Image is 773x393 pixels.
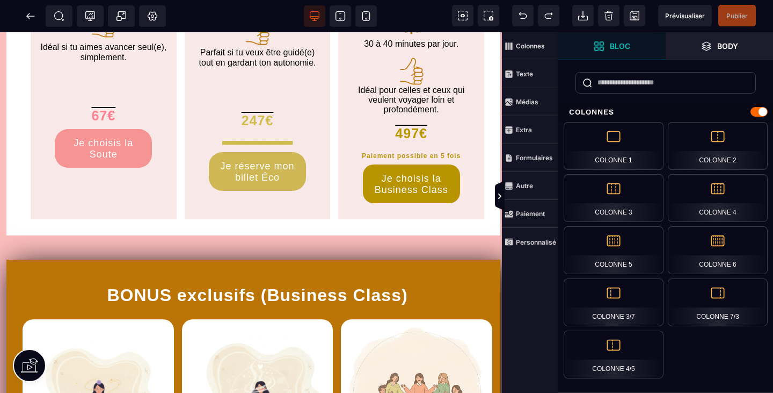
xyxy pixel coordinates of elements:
[516,154,553,162] strong: Formulaires
[516,98,538,106] strong: Médias
[564,122,663,170] div: Colonne 1
[502,228,558,256] span: Personnalisé
[564,174,663,222] div: Colonne 3
[54,11,64,22] span: SEO
[717,42,738,50] strong: Body
[502,144,558,172] span: Formulaires
[199,12,316,35] span: Parfait si tu veux être guidé(e) tout en gardant ton autonomie.
[668,174,768,222] div: Colonne 4
[147,11,158,22] span: Réglages Body
[139,5,166,27] span: Favicon
[558,102,773,122] div: Colonnes
[502,60,558,88] span: Texte
[209,120,306,159] button: Je réserve mon billet Éco
[668,278,768,326] div: Colonne 7/3
[397,25,426,53] img: cb5ec90518915eaee5cf51e325e95357_thumb-7909113-BB7507.png
[564,278,663,326] div: Colonne 3/7
[478,5,499,26] span: Capture d'écran
[108,5,135,27] span: Créer une alerte modale
[77,5,104,27] span: Code de suivi
[658,5,712,26] span: Aperçu
[502,172,558,200] span: Autre
[512,5,534,26] span: Défaire
[502,116,558,144] span: Extra
[726,12,748,20] span: Publier
[558,32,666,60] span: Ouvrir les blocs
[610,42,630,50] strong: Bloc
[516,42,545,50] strong: Colonnes
[564,226,663,274] div: Colonne 5
[564,331,663,378] div: Colonne 4/5
[502,200,558,228] span: Paiement
[363,132,460,171] button: Je choisis la Business Class
[572,5,594,26] span: Importer
[718,5,756,26] span: Enregistrer le contenu
[516,126,532,134] strong: Extra
[14,247,500,278] h1: BONUS exclusifs (Business Class)
[538,5,559,26] span: Rétablir
[502,88,558,116] span: Médias
[668,122,768,170] div: Colonne 2
[516,238,556,246] strong: Personnalisé
[502,32,558,60] span: Colonnes
[666,32,773,60] span: Ouvrir les calques
[46,5,72,27] span: Métadata SEO
[516,182,533,190] strong: Autre
[558,181,569,213] span: Afficher les vues
[85,11,96,22] span: Tracking
[598,5,619,26] span: Nettoyage
[624,5,645,26] span: Enregistrer
[304,5,325,27] span: Voir bureau
[346,3,476,25] div: 30 à 40 minutes par jour.
[55,97,152,135] button: Je choisis la Soute
[665,12,705,20] span: Prévisualiser
[516,70,533,78] strong: Texte
[358,49,464,82] span: Idéal pour celles et ceux qui veulent voyager loin et profondément.
[40,10,166,30] span: Idéal si tu aimes avancer seul(e), simplement.
[355,5,377,27] span: Voir mobile
[668,226,768,274] div: Colonne 6
[116,11,127,22] span: Popup
[20,5,41,27] span: Retour
[516,210,545,218] strong: Paiement
[330,5,351,27] span: Voir tablette
[452,5,473,26] span: Voir les composants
